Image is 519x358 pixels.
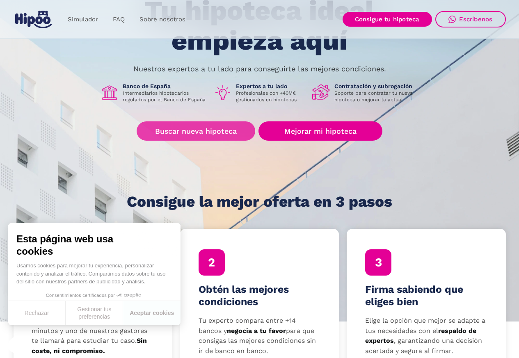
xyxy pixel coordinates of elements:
[60,11,105,27] a: Simulador
[127,194,392,210] h1: Consigue la mejor oferta en 3 pasos
[334,82,419,90] h1: Contratación y subrogación
[14,7,54,32] a: home
[105,11,132,27] a: FAQ
[133,66,386,72] p: Nuestros expertos a tu lado para conseguirte las mejores condiciones.
[236,90,306,103] p: Profesionales con +40M€ gestionados en hipotecas
[236,82,306,90] h1: Expertos a tu lado
[459,16,493,23] div: Escríbenos
[123,82,207,90] h1: Banco de España
[258,121,382,141] a: Mejorar mi hipoteca
[132,11,193,27] a: Sobre nosotros
[343,12,432,27] a: Consigue tu hipoteca
[199,316,321,356] p: Tu experto compara entre +14 bancos y para que consigas las mejores condiciones sin ir de banco e...
[32,316,154,356] p: Completa tu perfil en menos de 3 minutos y uno de nuestros gestores te llamará para estudiar tu c...
[435,11,506,27] a: Escríbenos
[365,283,487,308] h4: Firma sabiendo que eliges bien
[227,327,286,335] strong: negocia a tu favor
[123,90,207,103] p: Intermediarios hipotecarios regulados por el Banco de España
[32,337,147,355] strong: Sin coste, ni compromiso.
[334,90,419,103] p: Soporte para contratar tu nueva hipoteca o mejorar la actual
[137,121,255,141] a: Buscar nueva hipoteca
[199,283,321,308] h4: Obtén las mejores condiciones
[365,316,487,356] p: Elige la opción que mejor se adapte a tus necesidades con el , garantizando una decisión acertada...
